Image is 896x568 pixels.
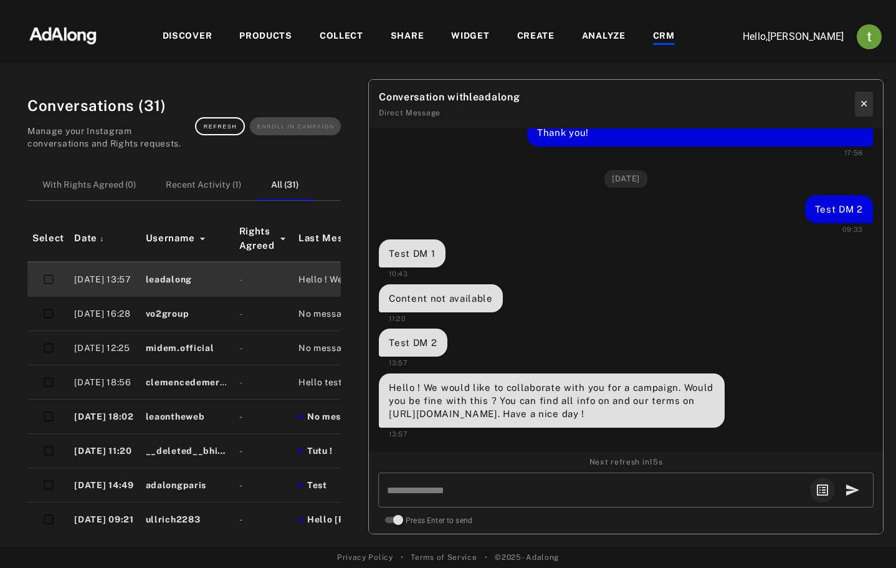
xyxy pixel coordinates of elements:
[146,377,237,387] strong: clemencedemerliac
[195,117,245,135] button: Refresh
[401,552,404,563] span: •
[389,292,493,305] div: Content not available
[69,400,140,434] td: [DATE] 18:02
[293,216,418,262] th: Last Message
[151,171,256,200] button: Recent Activity (1)
[239,29,292,44] div: PRODUCTS
[69,331,140,365] td: [DATE] 12:25
[146,514,201,524] strong: ullrich2283
[298,342,358,355] span: No messages
[239,224,288,253] div: Rights Agreed
[146,412,205,421] strong: leaontheweb
[74,231,135,246] div: Date
[298,273,413,286] span: Hello ! We would like to collaborate with you for a campaign. Would you be fine with this ? You c...
[239,273,288,286] div: -
[411,552,477,563] a: Terms of Service
[239,307,288,320] div: -
[653,29,675,44] div: CRM
[298,376,365,389] span: Hello test June
[719,29,844,44] p: Hello, [PERSON_NAME]
[604,170,647,188] span: [DATE]
[239,513,288,526] div: -
[855,92,873,117] button: Close conversation
[69,297,140,331] td: [DATE] 16:28
[389,336,437,349] div: Test DM 2
[146,274,192,284] strong: leadalong
[842,224,874,235] div: 09:33
[69,434,140,468] td: [DATE] 11:20
[379,90,520,105] div: Conversation with leadalong
[204,123,237,130] span: Refresh
[298,307,358,320] span: No messages
[582,29,626,44] div: ANALYZE
[834,508,896,568] iframe: Chat Widget
[379,269,408,279] div: 10:43
[307,410,368,423] span: No messages
[146,231,229,246] div: Username
[840,478,865,503] button: send message
[844,148,874,158] div: 17:58
[379,358,408,368] div: 13:57
[307,445,333,458] span: Tutu !
[589,456,663,468] span: Next refresh in 15 s
[69,365,140,400] td: [DATE] 18:56
[337,552,393,563] a: Privacy Policy
[451,29,489,44] div: WIDGET
[256,171,314,200] button: All (31)
[146,480,206,490] strong: adalongparis
[239,479,288,492] div: -
[27,94,195,117] h2: Conversations ( 31 )
[406,516,472,525] span: Press Enter to send
[379,429,408,440] div: 13:57
[239,410,288,423] div: -
[163,29,212,44] div: DISCOVER
[239,342,288,355] div: -
[146,343,214,353] strong: midem.official
[485,552,488,563] span: •
[27,171,151,200] button: With Rights Agreed (0)
[320,29,363,44] div: COLLECT
[239,376,288,389] div: -
[307,513,413,526] span: Hello [PERSON_NAME]
[517,29,555,44] div: CREATE
[146,309,189,319] strong: vo2group
[239,445,288,458] div: -
[69,503,140,537] td: [DATE] 09:21
[32,231,64,246] div: Select
[391,29,424,44] div: SHARE
[100,233,104,244] span: ↓
[379,107,520,118] div: Direct Message
[815,203,863,216] div: Test DM 2
[810,478,835,503] button: select template
[389,247,435,260] div: Test DM 1
[854,21,885,52] button: Account settings
[69,468,140,503] td: [DATE] 14:49
[495,552,559,563] span: © 2025 - Adalong
[857,24,882,49] img: ACg8ocJj1Mp6hOb8A41jL1uwSMxz7God0ICt0FEFk954meAQ=s96-c
[146,446,292,456] strong: __deleted__bhiebefgfeaafceea
[27,125,195,150] p: Manage your Instagram conversations and Rights requests.
[69,262,140,297] td: [DATE] 13:57
[379,314,406,324] div: 11:20
[389,381,715,420] div: Hello ! We would like to collaborate with you for a campaign. Would you be fine with this ? You c...
[307,479,327,492] span: Test
[8,16,118,53] img: 63233d7d88ed69de3c212112c67096b6.png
